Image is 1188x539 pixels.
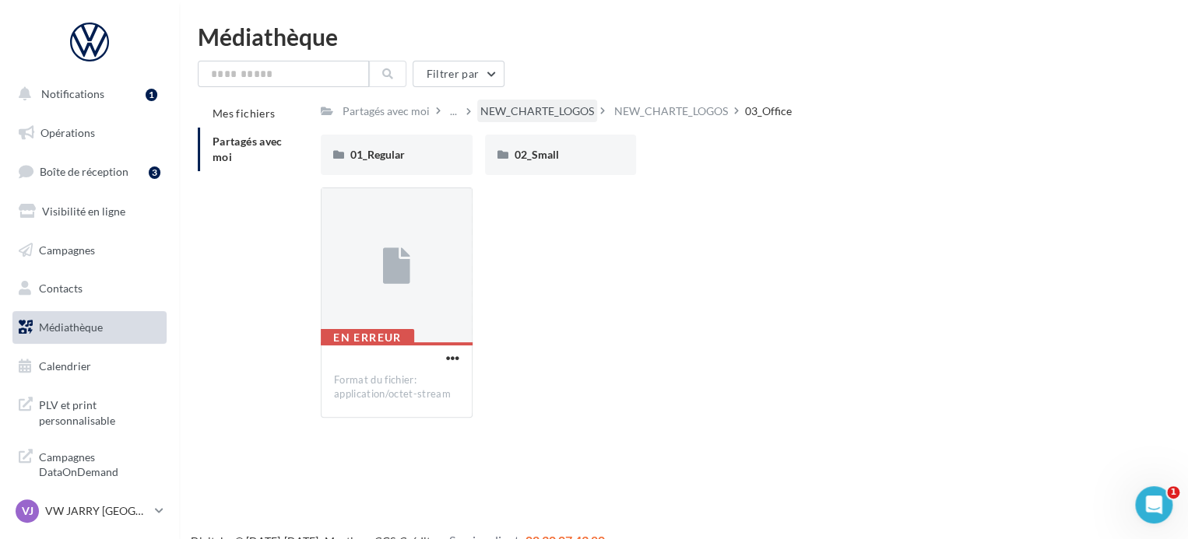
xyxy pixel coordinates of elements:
[9,234,170,267] a: Campagnes
[39,359,91,373] span: Calendrier
[1167,486,1179,499] span: 1
[213,135,283,163] span: Partagés avec moi
[39,320,103,334] span: Médiathèque
[9,78,163,110] button: Notifications 1
[40,165,128,178] span: Boîte de réception
[39,446,160,480] span: Campagnes DataOnDemand
[39,243,95,256] span: Campagnes
[12,496,167,526] a: VJ VW JARRY [GEOGRAPHIC_DATA]
[40,126,95,139] span: Opérations
[39,394,160,428] span: PLV et print personnalisable
[149,166,160,179] div: 3
[9,272,170,305] a: Contacts
[213,107,275,120] span: Mes fichiers
[9,155,170,188] a: Boîte de réception3
[343,103,430,119] div: Partagés avec moi
[1135,486,1172,523] iframe: Intercom live chat
[9,195,170,228] a: Visibilité en ligne
[9,440,170,486] a: Campagnes DataOnDemand
[41,87,104,100] span: Notifications
[321,329,414,346] div: En erreur
[9,311,170,344] a: Médiathèque
[9,388,170,434] a: PLV et print personnalisable
[146,89,157,101] div: 1
[350,148,405,161] span: 01_Regular
[515,148,559,161] span: 02_Small
[480,103,594,119] div: NEW_CHARTE_LOGOS
[9,117,170,149] a: Opérations
[745,103,792,119] div: 03_Office
[42,205,125,218] span: Visibilité en ligne
[334,373,459,401] div: Format du fichier: application/octet-stream
[198,25,1169,48] div: Médiathèque
[39,282,83,295] span: Contacts
[22,503,33,519] span: VJ
[9,350,170,383] a: Calendrier
[413,61,504,87] button: Filtrer par
[45,503,149,519] p: VW JARRY [GEOGRAPHIC_DATA]
[447,100,460,122] div: ...
[614,103,728,119] div: NEW_CHARTE_LOGOS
